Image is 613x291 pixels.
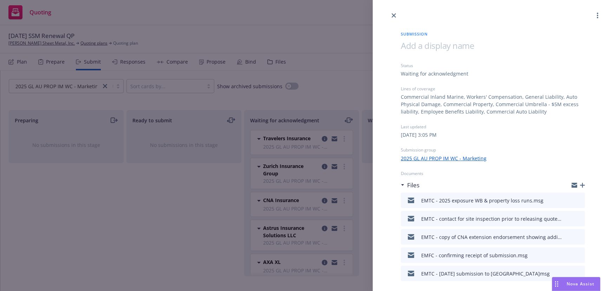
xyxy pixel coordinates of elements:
[576,269,582,278] button: preview file
[421,252,528,259] div: EMFC - confirming receipt of submission.msg
[552,277,600,291] button: Nova Assist
[576,251,582,259] button: preview file
[567,281,594,287] span: Nova Assist
[407,181,419,190] h3: Files
[593,11,602,20] a: more
[401,124,585,130] div: Last updated
[552,277,561,291] div: Drag to move
[401,147,585,153] div: Submission group
[565,233,570,241] button: download file
[421,215,562,222] div: EMTC - contact for site inspection prior to releasing quotes.msg
[576,196,582,205] button: preview file
[565,196,570,205] button: download file
[401,181,419,190] div: Files
[401,131,437,138] div: [DATE] 3:05 PM
[421,270,550,277] div: EMTC - [DATE] submission to [GEOGRAPHIC_DATA]msg
[401,93,585,115] div: Commercial Inland Marine, Workers' Compensation, General Liability, Auto Physical Damage, Commerc...
[565,269,570,278] button: download file
[576,233,582,241] button: preview file
[421,233,562,241] div: EMTC - copy of CNA extension endorsement showing additional coverages for OCIP.msg
[401,86,585,92] div: Lines of coverage
[401,170,585,176] div: Documents
[421,197,543,204] div: EMTC - 2025 exposure WB & property loss runs.msg
[401,70,468,77] div: Waiting for acknowledgment
[565,251,570,259] button: download file
[401,63,585,69] div: Status
[390,11,398,20] a: close
[401,31,585,37] span: Submission
[576,214,582,223] button: preview file
[401,155,487,162] a: 2025 GL AU PROP IM WC - Marketing
[565,214,570,223] button: download file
